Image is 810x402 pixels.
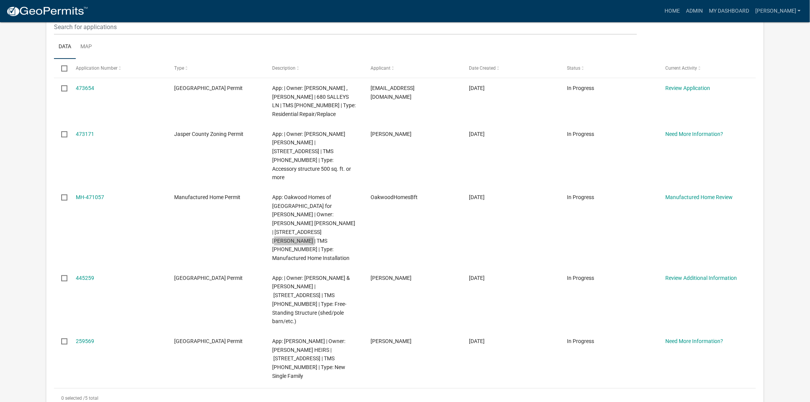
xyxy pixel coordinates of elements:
[469,85,485,91] span: 09/04/2025
[665,194,733,200] a: Manufactured Home Review
[174,275,243,281] span: Jasper County Building Permit
[174,85,243,91] span: Jasper County Building Permit
[469,275,485,281] span: 07/04/2025
[371,65,390,71] span: Applicant
[273,275,350,325] span: App: | Owner: LAWSON JAMES & KATHRYN JTWROS | 499 OAK PARK RD | TMS 046-00-06-040 | Type: Free-St...
[76,131,94,137] a: 473171
[665,65,697,71] span: Current Activity
[76,65,118,71] span: Application Number
[469,338,485,344] span: 05/15/2024
[469,131,485,137] span: 09/03/2025
[567,131,594,137] span: In Progress
[665,131,723,137] a: Need More Information?
[665,338,723,344] a: Need More Information?
[54,59,69,77] datatable-header-cell: Select
[174,338,243,344] span: Jasper County Building Permit
[560,59,658,77] datatable-header-cell: Status
[683,4,706,18] a: Admin
[69,59,167,77] datatable-header-cell: Application Number
[658,59,756,77] datatable-header-cell: Current Activity
[76,85,94,91] a: 473654
[752,4,804,18] a: [PERSON_NAME]
[371,85,415,100] span: scpermits@westshorehome.com
[273,194,356,261] span: App: Oakwood Homes of Beaufort for francisco zavala | Owner: VASQUEZ JOSE FELICITO CANALES | 205 ...
[273,131,351,181] span: App: | Owner: NUNEZ PLACIDO SANCHEZ | 572 FREEDOM PKWY | TMS 039-00-04-038 | Type: Accessory stru...
[76,35,96,59] a: Map
[167,59,265,77] datatable-header-cell: Type
[567,194,594,200] span: In Progress
[174,65,184,71] span: Type
[706,4,752,18] a: My Dashboard
[661,4,683,18] a: Home
[567,65,581,71] span: Status
[273,65,296,71] span: Description
[76,338,94,344] a: 259569
[273,338,346,379] span: App: Glen Frazier, Sr. | Owner: JAMES MARY HEIRS | 8463 SPEEDWAY BLVD | TMS 039-00-01-022 | Type:...
[462,59,560,77] datatable-header-cell: Date Created
[665,85,710,91] a: Review Application
[273,85,356,117] span: App: | Owner: Tommy Holmes , Michelle Gardner | 680 SALLEYS LN | TMS 021-00-03-067 | Type: Reside...
[567,338,594,344] span: In Progress
[469,194,485,200] span: 08/29/2025
[469,65,496,71] span: Date Created
[174,194,240,200] span: Manufactured Home Permit
[76,275,94,281] a: 445259
[665,275,737,281] a: Review Additional Information
[54,19,637,35] input: Search for applications
[567,85,594,91] span: In Progress
[61,395,85,401] span: 0 selected /
[371,338,412,344] span: Glen Frazier, Sr.
[371,194,418,200] span: OakwoodHomesBft
[363,59,462,77] datatable-header-cell: Applicant
[54,35,76,59] a: Data
[265,59,363,77] datatable-header-cell: Description
[371,131,412,137] span: Placido
[371,275,412,281] span: James Lawson
[567,275,594,281] span: In Progress
[76,194,104,200] a: MH-471057
[174,131,243,137] span: Jasper County Zoning Permit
